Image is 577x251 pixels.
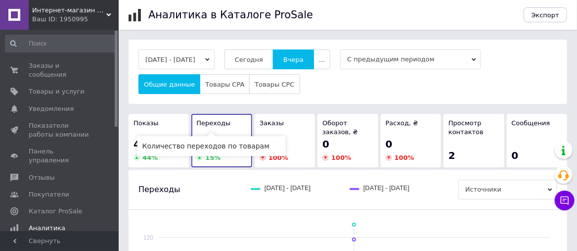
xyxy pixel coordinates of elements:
span: Переходы [196,119,230,127]
span: 100 % [395,154,414,161]
span: 15 % [205,154,221,161]
button: [DATE] - [DATE] [138,50,215,69]
span: Уведомления [29,104,74,113]
span: Переходы [138,184,180,195]
button: Чат с покупателем [555,191,575,210]
span: 0 [322,138,329,150]
span: 0 [386,138,393,150]
button: Товары CPA [200,74,250,94]
span: Источники [458,180,557,200]
span: Показатели работы компании [29,121,91,139]
span: 100 % [331,154,351,161]
span: 0 [512,150,519,161]
span: Товары CPA [205,81,244,88]
span: Расход, ₴ [386,119,418,127]
button: Общие данные [138,74,200,94]
h1: Аналитика в Каталоге ProSale [148,9,313,21]
span: Каталог ProSale [29,207,82,216]
span: 4 167 [133,138,165,150]
span: Экспорт [532,11,559,19]
span: С предыдущим периодом [340,50,481,69]
span: 44 % [142,154,158,161]
input: Поиск [5,35,117,52]
span: Товары CPC [255,81,294,88]
span: Заказы и сообщения [29,61,91,79]
span: Панель управления [29,147,91,165]
span: Показы [133,119,159,127]
span: 100 % [268,154,288,161]
span: Отзывы [29,173,55,182]
span: Товары и услуги [29,87,85,96]
button: Товары CPC [249,74,300,94]
text: 120 [143,234,153,241]
span: Заказы [260,119,284,127]
button: Сегодня [224,50,273,69]
button: Вчера [273,50,314,69]
button: Экспорт [524,7,567,22]
span: 2 [448,150,455,161]
button: ... [313,50,330,69]
span: Покупатели [29,190,69,199]
span: Сообщения [512,119,550,127]
div: Ваш ID: 1950995 [32,15,119,24]
div: Количество переходов по товарам [137,136,286,156]
span: Аналитика [29,224,65,233]
span: ... [319,56,325,63]
span: Просмотр контактов [448,119,484,136]
span: Оборот заказов, ₴ [322,119,358,136]
span: Сегодня [235,56,263,63]
span: Вчера [283,56,304,63]
span: Общие данные [144,81,195,88]
span: Интернет-магазин "Kalde-freeline" [32,6,106,15]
